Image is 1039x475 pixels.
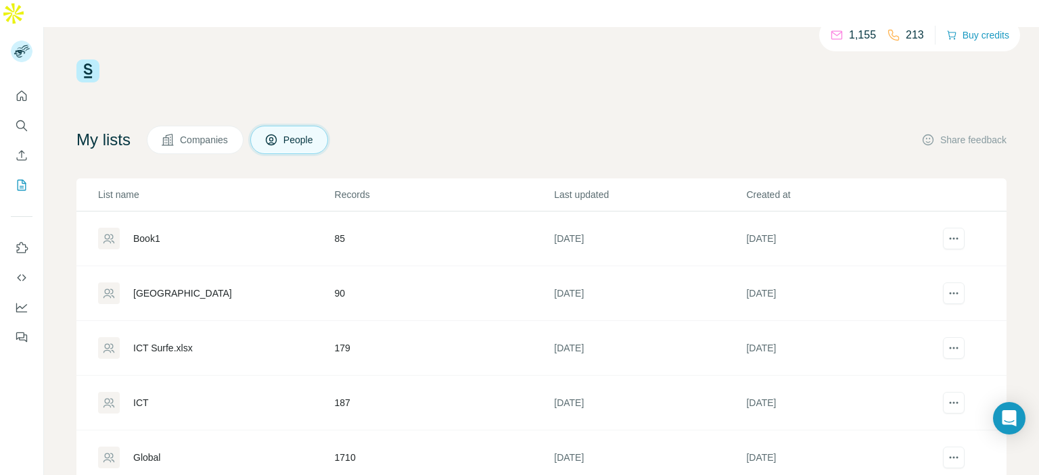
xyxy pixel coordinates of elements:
div: Book1 [133,232,160,245]
h4: My lists [76,129,131,151]
td: [DATE] [745,211,938,266]
button: Feedback [11,325,32,349]
td: [DATE] [553,266,745,321]
span: People [283,133,315,147]
td: 187 [334,376,554,430]
button: Use Surfe API [11,266,32,290]
div: [GEOGRAPHIC_DATA] [133,286,232,300]
div: ICT [133,396,149,409]
button: Dashboard [11,295,32,320]
button: Enrich CSV [11,143,32,168]
button: actions [943,392,965,414]
span: Companies [180,133,229,147]
button: actions [943,337,965,359]
p: 1,155 [849,27,876,43]
button: actions [943,282,965,304]
td: 179 [334,321,554,376]
td: 85 [334,211,554,266]
img: Avatar [11,41,32,62]
button: Search [11,114,32,138]
button: actions [943,447,965,468]
td: [DATE] [745,376,938,430]
td: [DATE] [745,266,938,321]
button: actions [943,228,965,249]
td: 90 [334,266,554,321]
button: Quick start [11,84,32,108]
button: Use Surfe on LinkedIn [11,236,32,260]
button: Share feedback [921,133,1007,147]
td: [DATE] [745,321,938,376]
td: [DATE] [553,376,745,430]
div: Global [133,451,160,464]
img: Surfe Logo [76,59,99,82]
td: [DATE] [553,321,745,376]
p: 213 [906,27,924,43]
p: List name [98,188,333,201]
td: [DATE] [553,211,745,266]
p: Last updated [554,188,745,201]
p: Records [335,188,553,201]
button: My lists [11,173,32,197]
p: Created at [746,188,937,201]
button: Buy credits [946,26,1009,45]
div: Open Intercom Messenger [993,402,1025,434]
div: ICT Surfe.xlsx [133,341,193,355]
